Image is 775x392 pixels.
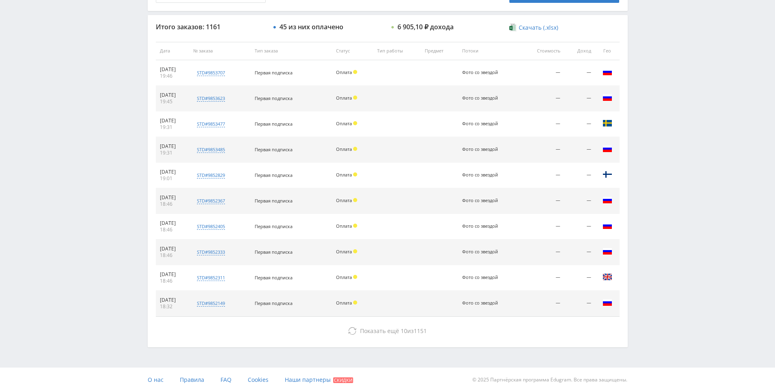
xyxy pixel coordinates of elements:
a: FAQ [220,368,231,392]
button: Показать ещё 10из1151 [156,323,620,339]
img: fin.png [603,170,612,179]
span: Оплата [336,146,352,152]
a: Cookies [248,368,269,392]
div: 19:45 [160,98,186,105]
span: Первая подписка [255,70,293,76]
div: [DATE] [160,66,186,73]
th: № заказа [189,42,250,60]
div: Фото со звездой [462,198,499,203]
th: Статус [332,42,373,60]
div: std#9853477 [197,121,225,127]
div: 6 905,10 ₽ дохода [397,23,454,30]
div: [DATE] [160,169,186,175]
span: Скидки [333,377,353,383]
td: — [520,188,564,214]
th: Стоимость [520,42,564,60]
div: 19:31 [160,124,186,131]
th: Предмет [421,42,458,60]
div: Фото со звездой [462,301,499,306]
img: rus.png [603,93,612,102]
td: — [564,111,595,137]
div: [DATE] [160,194,186,201]
span: Оплата [336,95,352,101]
div: std#9852311 [197,274,225,281]
td: — [520,291,564,316]
img: rus.png [603,195,612,205]
div: Фото со звездой [462,172,499,178]
td: — [564,265,595,291]
div: Фото со звездой [462,275,499,280]
td: — [520,163,564,188]
span: Наши партнеры [285,376,331,383]
span: Правила [180,376,204,383]
span: Первая подписка [255,172,293,178]
td: — [520,60,564,86]
div: [DATE] [160,220,186,226]
td: — [520,86,564,111]
td: — [520,214,564,240]
span: Первая подписка [255,300,293,306]
span: Оплата [336,223,352,229]
span: Холд [353,224,357,228]
a: Скачать (.xlsx) [509,24,558,32]
span: Первая подписка [255,274,293,281]
span: О нас [148,376,164,383]
span: Оплата [336,172,352,178]
span: Показать ещё [360,327,399,335]
img: gbr.png [603,272,612,282]
td: — [564,291,595,316]
span: Холд [353,301,357,305]
span: Первая подписка [255,198,293,204]
div: Фото со звездой [462,147,499,152]
span: Скачать (.xlsx) [519,24,558,31]
span: Первая подписка [255,223,293,229]
td: — [564,214,595,240]
div: 19:31 [160,150,186,156]
span: Оплата [336,274,352,280]
div: std#9852829 [197,172,225,179]
div: std#9852405 [197,223,225,230]
td: — [564,86,595,111]
div: © 2025 Партнёрская программа Edugram. Все права защищены. [391,368,627,392]
span: Холд [353,147,357,151]
span: 1151 [414,327,427,335]
div: [DATE] [160,143,186,150]
div: [DATE] [160,297,186,303]
span: Холд [353,121,357,125]
td: — [564,240,595,265]
span: Холд [353,249,357,253]
span: Cookies [248,376,269,383]
div: std#9852367 [197,198,225,204]
span: Холд [353,172,357,176]
img: swe.png [603,118,612,128]
td: — [520,137,564,163]
span: Оплата [336,69,352,75]
img: rus.png [603,221,612,231]
span: Оплата [336,248,352,255]
div: Фото со звездой [462,70,499,75]
span: из [360,327,427,335]
div: [DATE] [160,118,186,124]
span: Оплата [336,197,352,203]
td: — [520,111,564,137]
span: Холд [353,96,357,100]
span: Холд [353,198,357,202]
div: 18:32 [160,303,186,310]
span: FAQ [220,376,231,383]
span: Первая подписка [255,249,293,255]
div: [DATE] [160,92,186,98]
td: — [564,163,595,188]
div: Фото со звездой [462,224,499,229]
img: rus.png [603,246,612,256]
div: Фото со звездой [462,121,499,126]
div: std#9853707 [197,70,225,76]
th: Тип работы [373,42,421,60]
div: 18:46 [160,201,186,207]
span: Первая подписка [255,95,293,101]
th: Гео [595,42,620,60]
div: Фото со звездой [462,96,499,101]
img: rus.png [603,298,612,307]
div: 19:01 [160,175,186,182]
span: Оплата [336,120,352,126]
img: xlsx [509,23,516,31]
